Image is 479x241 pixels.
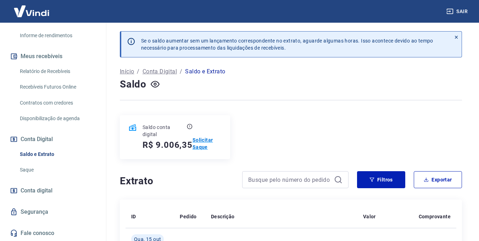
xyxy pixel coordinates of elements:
[414,171,462,188] button: Exportar
[193,136,222,151] a: Solicitar Saque
[9,131,98,147] button: Conta Digital
[185,67,225,76] p: Saldo e Extrato
[9,0,55,22] img: Vindi
[120,174,234,188] h4: Extrato
[419,213,451,220] p: Comprovante
[17,28,98,43] a: Informe de rendimentos
[120,67,134,76] a: Início
[180,213,196,220] p: Pedido
[21,186,52,196] span: Conta digital
[445,5,470,18] button: Sair
[131,213,136,220] p: ID
[141,37,433,51] p: Se o saldo aumentar sem um lançamento correspondente no extrato, aguarde algumas horas. Isso acon...
[143,139,193,151] h5: R$ 9.006,35
[9,49,98,64] button: Meus recebíveis
[17,163,98,177] a: Saque
[17,111,98,126] a: Disponibilização de agenda
[248,174,331,185] input: Busque pelo número do pedido
[357,171,405,188] button: Filtros
[143,67,177,76] a: Conta Digital
[17,147,98,162] a: Saldo e Extrato
[17,80,98,94] a: Recebíveis Futuros Online
[9,225,98,241] a: Fale conosco
[9,183,98,198] a: Conta digital
[17,96,98,110] a: Contratos com credores
[120,77,146,91] h4: Saldo
[143,124,185,138] p: Saldo conta digital
[137,67,139,76] p: /
[180,67,182,76] p: /
[211,213,235,220] p: Descrição
[9,204,98,220] a: Segurança
[363,213,376,220] p: Valor
[17,64,98,79] a: Relatório de Recebíveis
